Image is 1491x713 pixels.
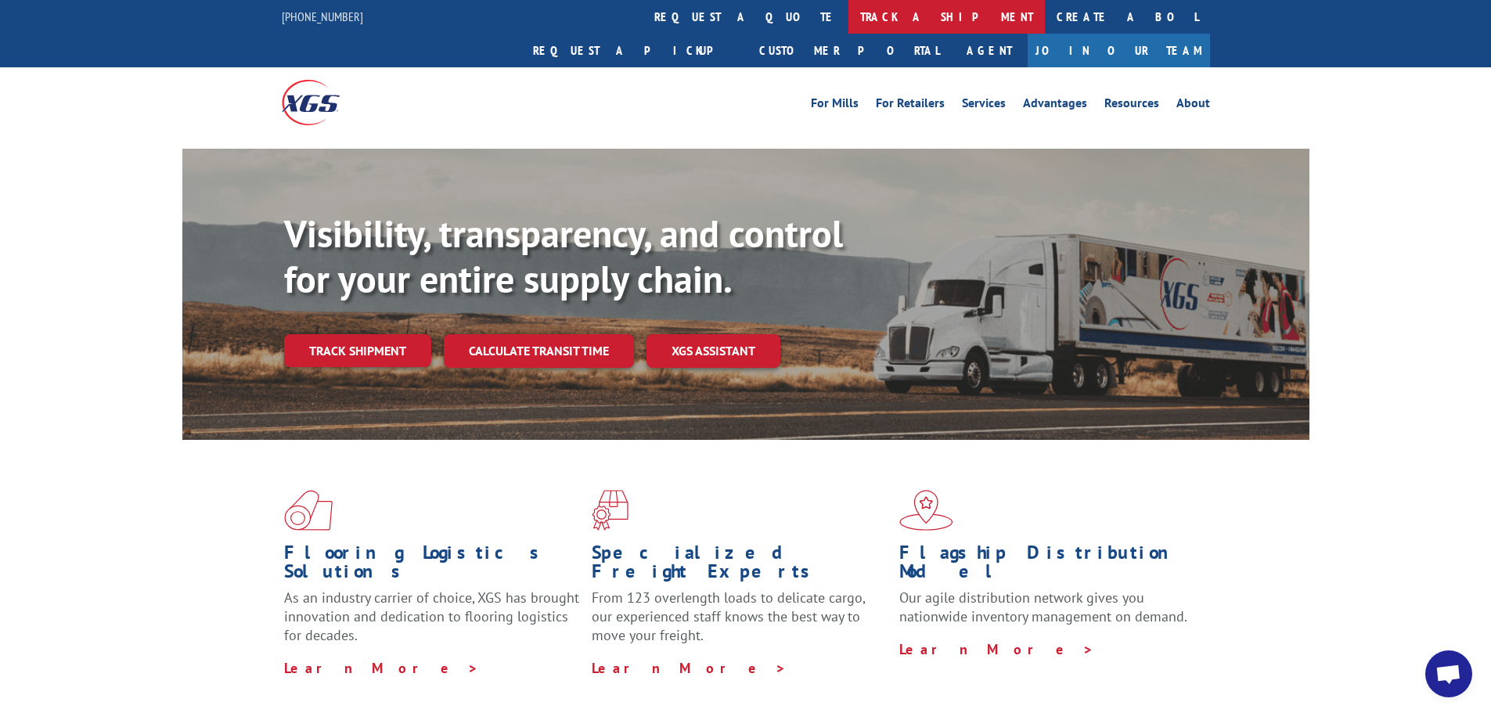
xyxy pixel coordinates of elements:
img: xgs-icon-total-supply-chain-intelligence-red [284,490,333,531]
a: Request a pickup [521,34,747,67]
h1: Flooring Logistics Solutions [284,543,580,589]
h1: Specialized Freight Experts [592,543,888,589]
a: For Mills [811,97,859,114]
span: As an industry carrier of choice, XGS has brought innovation and dedication to flooring logistics... [284,589,579,644]
h1: Flagship Distribution Model [899,543,1195,589]
a: Learn More > [284,659,479,677]
a: Calculate transit time [444,334,634,368]
a: Customer Portal [747,34,951,67]
a: [PHONE_NUMBER] [282,9,363,24]
a: Agent [951,34,1028,67]
a: Track shipment [284,334,431,367]
a: Open chat [1425,650,1472,697]
a: Join Our Team [1028,34,1210,67]
img: xgs-icon-focused-on-flooring-red [592,490,628,531]
p: From 123 overlength loads to delicate cargo, our experienced staff knows the best way to move you... [592,589,888,658]
a: For Retailers [876,97,945,114]
b: Visibility, transparency, and control for your entire supply chain. [284,209,843,303]
a: Services [962,97,1006,114]
img: xgs-icon-flagship-distribution-model-red [899,490,953,531]
a: XGS ASSISTANT [646,334,780,368]
a: Advantages [1023,97,1087,114]
span: Our agile distribution network gives you nationwide inventory management on demand. [899,589,1187,625]
a: Learn More > [592,659,787,677]
a: Learn More > [899,640,1094,658]
a: Resources [1104,97,1159,114]
a: About [1176,97,1210,114]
